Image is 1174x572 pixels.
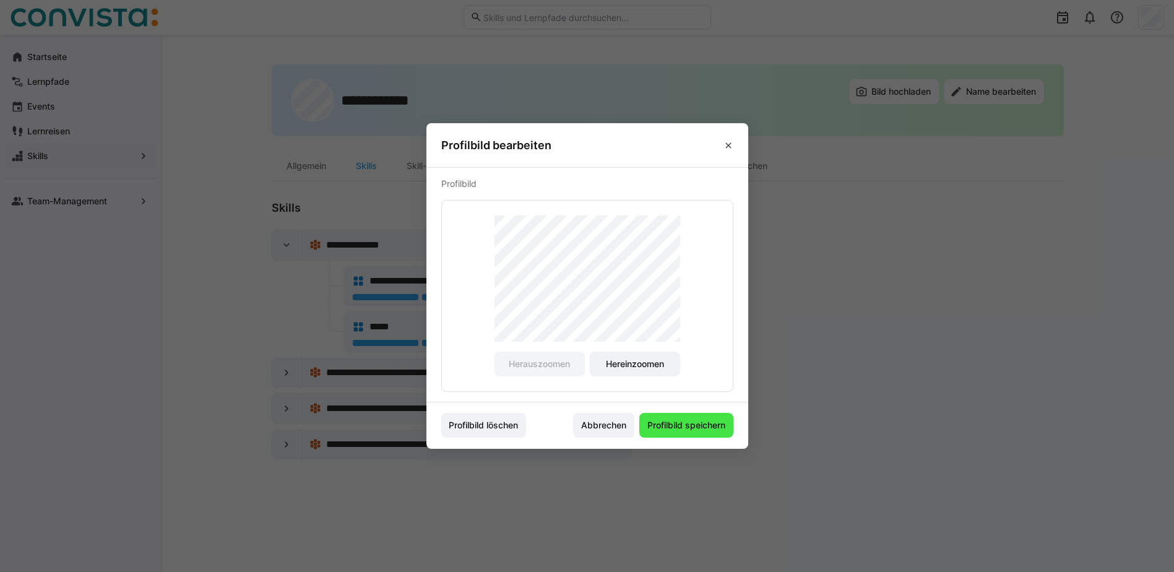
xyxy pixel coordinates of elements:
h3: Profilbild bearbeiten [441,138,551,152]
button: Profilbild speichern [639,413,733,438]
span: Profilbild speichern [645,419,727,431]
button: Herauszoomen [494,352,585,376]
button: Hereinzoomen [590,352,680,376]
button: Abbrechen [573,413,634,438]
span: Abbrechen [579,419,628,431]
span: Hereinzoomen [604,358,666,370]
button: Profilbild löschen [441,413,527,438]
span: Herauszoomen [507,358,572,370]
p: Profilbild [441,178,733,190]
span: Profilbild löschen [447,419,520,431]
